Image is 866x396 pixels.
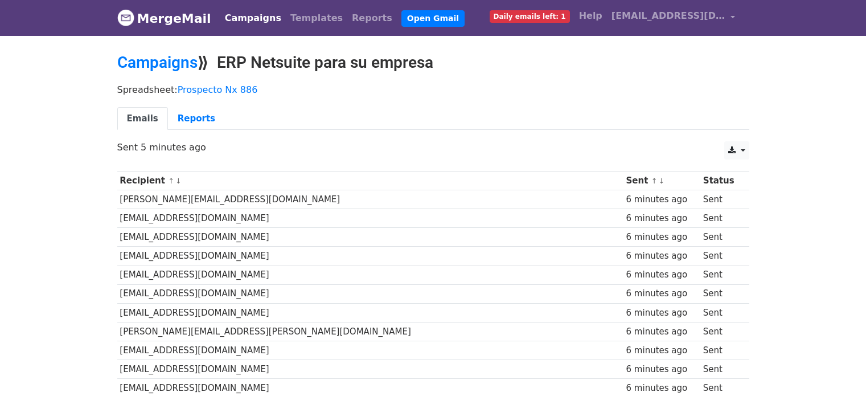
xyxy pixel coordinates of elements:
[117,209,623,228] td: [EMAIL_ADDRESS][DOMAIN_NAME]
[117,228,623,247] td: [EMAIL_ADDRESS][DOMAIN_NAME]
[607,5,740,31] a: [EMAIL_ADDRESS][DOMAIN_NAME]
[700,172,742,190] th: Status
[626,250,698,263] div: 6 minutes ago
[117,360,623,379] td: [EMAIL_ADDRESS][DOMAIN_NAME]
[623,172,700,190] th: Sent
[626,231,698,244] div: 6 minutes ago
[117,322,623,341] td: [PERSON_NAME][EMAIL_ADDRESS][PERSON_NAME][DOMAIN_NAME]
[700,228,742,247] td: Sent
[117,172,623,190] th: Recipient
[117,284,623,303] td: [EMAIL_ADDRESS][DOMAIN_NAME]
[117,107,168,130] a: Emails
[626,344,698,357] div: 6 minutes ago
[117,84,749,96] p: Spreadsheet:
[490,10,570,23] span: Daily emails left: 1
[347,7,397,30] a: Reports
[700,284,742,303] td: Sent
[626,307,698,320] div: 6 minutes ago
[168,177,174,185] a: ↑
[700,266,742,284] td: Sent
[700,209,742,228] td: Sent
[117,266,623,284] td: [EMAIL_ADDRESS][DOMAIN_NAME]
[117,53,198,72] a: Campaigns
[700,190,742,209] td: Sent
[626,325,698,338] div: 6 minutes ago
[700,247,742,266] td: Sent
[117,303,623,322] td: [EMAIL_ADDRESS][DOMAIN_NAME]
[117,9,134,26] img: MergeMail logo
[626,363,698,376] div: 6 minutes ago
[117,53,749,72] h2: ⟫ ERP Netsuite para su empresa
[626,287,698,300] div: 6 minutes ago
[700,322,742,341] td: Sent
[168,107,225,130] a: Reports
[700,303,742,322] td: Sent
[700,360,742,379] td: Sent
[175,177,182,185] a: ↓
[651,177,658,185] a: ↑
[117,190,623,209] td: [PERSON_NAME][EMAIL_ADDRESS][DOMAIN_NAME]
[626,382,698,395] div: 6 minutes ago
[700,341,742,360] td: Sent
[117,247,623,266] td: [EMAIL_ADDRESS][DOMAIN_NAME]
[117,341,623,360] td: [EMAIL_ADDRESS][DOMAIN_NAME]
[117,141,749,153] p: Sent 5 minutes ago
[485,5,574,27] a: Daily emails left: 1
[286,7,347,30] a: Templates
[626,268,698,281] div: 6 minutes ago
[117,6,211,30] a: MergeMail
[401,10,465,27] a: Open Gmail
[611,9,725,23] span: [EMAIL_ADDRESS][DOMAIN_NAME]
[574,5,607,27] a: Help
[626,212,698,225] div: 6 minutes ago
[220,7,286,30] a: Campaigns
[626,193,698,206] div: 6 minutes ago
[658,177,664,185] a: ↓
[178,84,258,95] a: Prospecto Nx 886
